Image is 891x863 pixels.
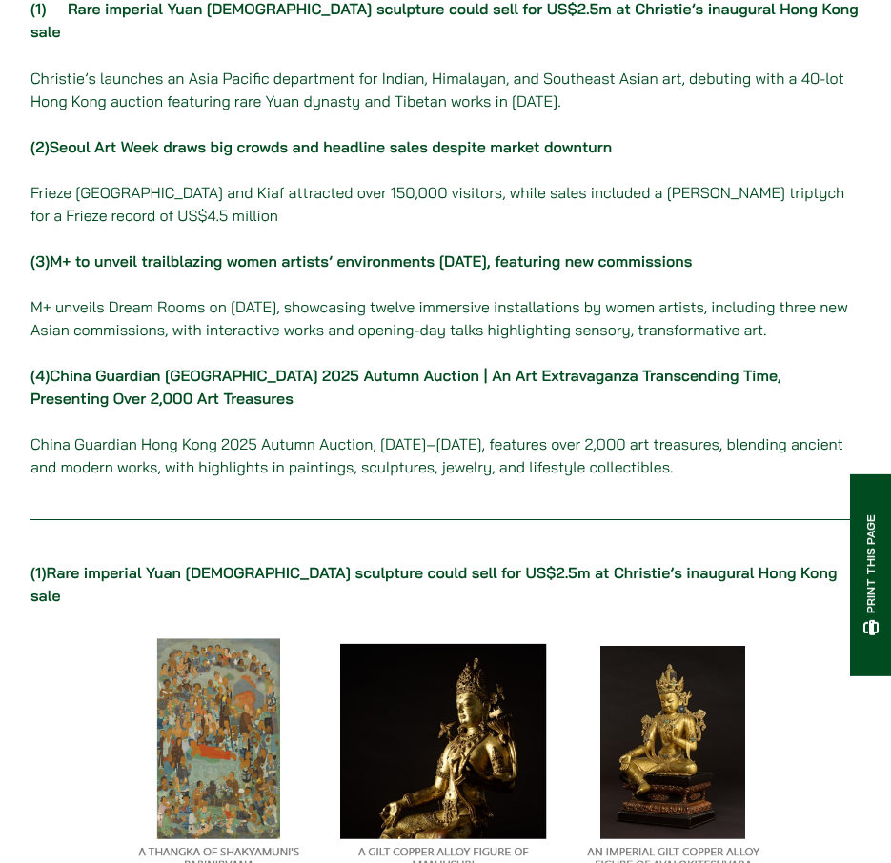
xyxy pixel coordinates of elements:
p: Christie’s launches an Asia Pacific department for Indian, Himalayan, and Southeast Asian art, de... [30,67,861,112]
p: M+ unveils Dream Rooms on [DATE], showcasing twelve immersive installations by women artists, inc... [30,295,861,341]
a: Rare imperial Yuan [DEMOGRAPHIC_DATA] sculpture could sell for US$2.5m at Christie’s inaugural Ho... [30,563,837,605]
p: China Guardian Hong Kong 2025 Autumn Auction, [DATE]–[DATE], features over 2,000 art treasures, b... [30,364,861,478]
strong: (1) [30,563,837,605]
a: Seoul Art Week draws big crowds and headline sales despite market downturn [50,137,612,156]
p: Frieze [GEOGRAPHIC_DATA] and Kiaf attracted over 150,000 visitors, while sales included a [PERSON... [30,181,861,227]
strong: (3) [30,251,692,271]
a: China Guardian [GEOGRAPHIC_DATA] 2025 Autumn Auction | An Art Extravaganza Transcending Time, Pre... [30,366,781,408]
b: (4) [30,366,50,385]
strong: (2) [30,137,612,156]
a: M+ to unveil trailblazing women artists’ environments [DATE], featuring new commissions [50,251,692,271]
